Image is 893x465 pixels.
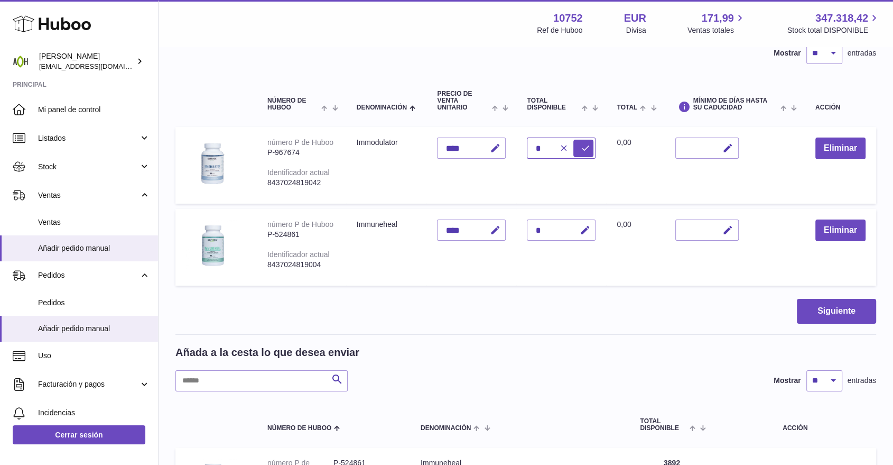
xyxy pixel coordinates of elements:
button: Eliminar [815,220,866,241]
span: 0,00 [617,220,631,229]
span: [EMAIL_ADDRESS][DOMAIN_NAME] [39,62,155,70]
span: Uso [38,351,150,361]
span: Total DISPONIBLE [640,418,687,432]
div: Divisa [626,25,646,35]
span: 171,99 [702,11,734,25]
div: P-524861 [267,230,336,240]
label: Mostrar [774,48,801,58]
span: Número de Huboo [267,97,319,111]
span: Ventas totales [687,25,746,35]
span: Total DISPONIBLE [527,97,579,111]
span: Stock total DISPONIBLE [787,25,880,35]
span: Pedidos [38,298,150,308]
span: Incidencias [38,408,150,418]
img: Immodulator [186,138,239,190]
th: Acción [714,407,876,442]
label: Mostrar [774,376,801,386]
span: Mínimo de días hasta su caducidad [693,97,778,111]
h2: Añada a la cesta lo que desea enviar [175,345,359,360]
span: entradas [848,376,876,386]
span: 347.318,42 [815,11,868,25]
span: Pedidos [38,270,139,280]
span: Ventas [38,217,150,227]
button: Eliminar [815,138,866,159]
span: Mi panel de control [38,105,150,115]
span: Listados [38,133,139,143]
a: 171,99 Ventas totales [687,11,746,35]
div: Acción [815,104,866,111]
img: Immuneheal [186,220,239,272]
td: Immodulator [346,127,427,204]
span: Denominación [421,425,471,432]
span: Stock [38,162,139,172]
div: 8437024819042 [267,178,336,188]
div: número P de Huboo [267,220,333,229]
a: 347.318,42 Stock total DISPONIBLE [787,11,880,35]
img: info@adaptohealue.com [13,53,29,69]
span: entradas [848,48,876,58]
span: Total [617,104,637,111]
span: Añadir pedido manual [38,324,150,334]
span: Ventas [38,190,139,200]
span: Precio de venta unitario [437,90,489,112]
td: Immuneheal [346,209,427,286]
div: Ref de Huboo [537,25,582,35]
a: Cerrar sesión [13,425,145,444]
span: Facturación y pagos [38,379,139,389]
span: Número de Huboo [267,425,331,432]
strong: 10752 [553,11,583,25]
div: número P de Huboo [267,138,333,147]
div: Identificador actual [267,168,330,177]
strong: EUR [624,11,646,25]
span: Añadir pedido manual [38,243,150,253]
div: P-967674 [267,148,336,158]
div: Identificador actual [267,250,330,259]
div: 8437024819004 [267,260,336,270]
span: 0,00 [617,138,631,147]
button: Siguiente [797,299,876,324]
div: [PERSON_NAME] [39,51,134,71]
span: Denominación [357,104,407,111]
